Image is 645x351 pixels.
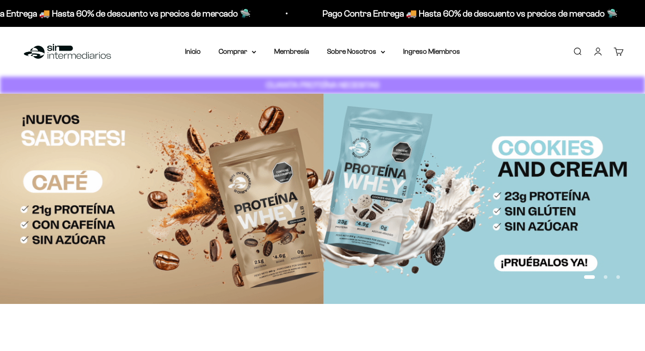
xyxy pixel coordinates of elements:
[266,80,379,90] strong: CUANTA PROTEÍNA NECESITAS
[403,48,460,55] a: Ingreso Miembros
[185,48,201,55] a: Inicio
[219,46,256,57] summary: Comprar
[327,46,385,57] summary: Sobre Nosotros
[318,6,613,21] p: Pago Contra Entrega 🚚 Hasta 60% de descuento vs precios de mercado 🛸
[274,48,309,55] a: Membresía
